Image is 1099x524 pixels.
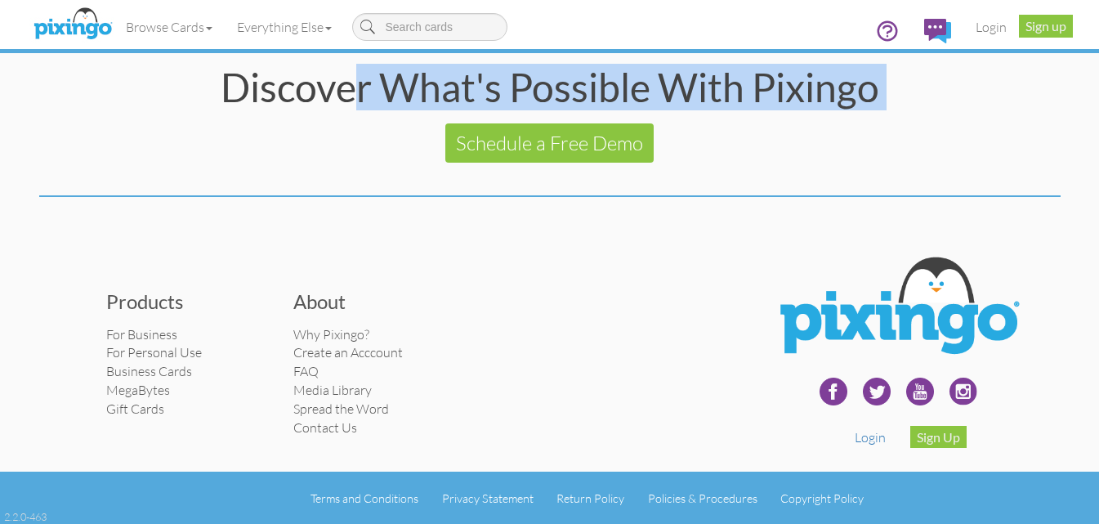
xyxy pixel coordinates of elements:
[106,326,177,343] a: For Business
[29,4,116,45] img: pixingo logo
[910,426,967,448] a: Sign Up
[293,326,369,343] a: Why Pixingo?
[556,491,624,505] a: Return Policy
[293,419,357,436] a: Contact Us
[114,7,225,47] a: Browse Cards
[780,491,864,505] a: Copyright Policy
[4,509,47,524] div: 2.2.0-463
[106,401,164,417] a: Gift Cards
[900,371,940,412] img: youtube-240.png
[106,363,192,379] a: Business Cards
[766,246,1030,371] img: Pixingo Logo
[106,344,202,361] a: For Personal Use
[293,363,319,379] a: FAQ
[648,491,757,505] a: Policies & Procedures
[856,371,897,412] img: twitter-240.png
[293,291,457,312] h3: About
[442,491,534,505] a: Privacy Statement
[855,429,886,446] a: Login
[293,401,389,417] a: Spread the Word
[813,371,854,412] img: facebook-240.png
[293,382,372,398] a: Media Library
[924,19,951,43] img: comments.svg
[293,344,403,361] a: Create an Acccount
[225,7,344,47] a: Everything Else
[445,123,654,163] a: Schedule a Free Demo
[352,13,507,41] input: Search cards
[1019,15,1073,38] a: Sign up
[39,68,1061,107] div: Discover What's Possible With Pixingo
[106,291,270,312] h3: Products
[1098,523,1099,524] iframe: Chat
[106,382,170,398] a: MegaBytes
[310,491,418,505] a: Terms and Conditions
[943,371,984,412] img: instagram.svg
[963,7,1019,47] a: Login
